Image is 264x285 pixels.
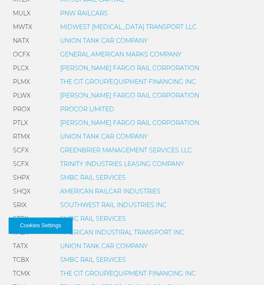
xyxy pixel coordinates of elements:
[13,160,29,168] span: SCFX
[60,119,199,127] a: [PERSON_NAME] FARGO RAIL CORPORATION
[60,64,199,72] a: [PERSON_NAME] FARGO RAIL CORPORATION
[60,92,199,99] a: [PERSON_NAME] FARGO RAIL CORPORATION
[13,23,32,31] span: MWTX
[13,215,28,223] span: STPX
[13,242,28,250] span: TATX
[13,119,28,127] span: PTLX
[60,256,126,264] a: SMBC RAIL SERVICES
[13,37,29,45] span: NATX
[221,244,264,285] iframe: Chat Widget
[60,215,126,223] a: SMBC RAIL SERVICES
[13,9,30,17] span: MULX
[60,160,184,168] a: TRINITY INDUSTRIES LEASING COMPANY
[60,187,161,195] a: AMERICAN RAILCAR INDUSTRIES
[60,270,196,277] a: THE CIT GROUP/EQUIPMENT FINANCING INC
[13,50,30,58] span: OCFX
[60,23,197,31] a: MIDWEST [MEDICAL_DATA] TRANSPORT LLC
[60,133,148,140] a: UNION TANK CAR COMPANY
[13,201,27,209] span: SRIX
[60,174,126,181] a: SMBC RAIL SERVICES
[13,105,30,113] span: PROX
[9,217,73,234] button: Cookies Settings
[60,201,167,209] a: SOUTHWEST RAIL INDUSTRIES INC
[13,146,29,154] span: SCFX
[13,270,30,277] span: TCMX
[13,133,30,140] span: RTMX
[60,78,196,86] a: THE CIT GROUP/EQUIPMENT FINANCING INC
[60,9,108,17] a: PNW RAILCARS
[13,174,30,181] span: SHPX
[13,92,30,99] span: PLWX
[13,78,30,86] span: PLMX
[60,146,192,154] a: GREENBRIER MANAGEMENT SERVICES LLC
[60,242,148,250] a: UNION TANK CAR COMPANY
[13,187,30,195] span: SHQX
[60,229,184,236] a: AMERICAN INDUSTIRAL TRANSPORT INC
[13,256,29,264] span: TCBX
[60,105,114,113] a: PROCOR LIMITED
[60,50,182,58] a: GENERAL AMERICAN MARKS COMPANY
[60,37,148,45] a: UNION TANK CAR COMPANY
[13,64,29,72] span: PLCX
